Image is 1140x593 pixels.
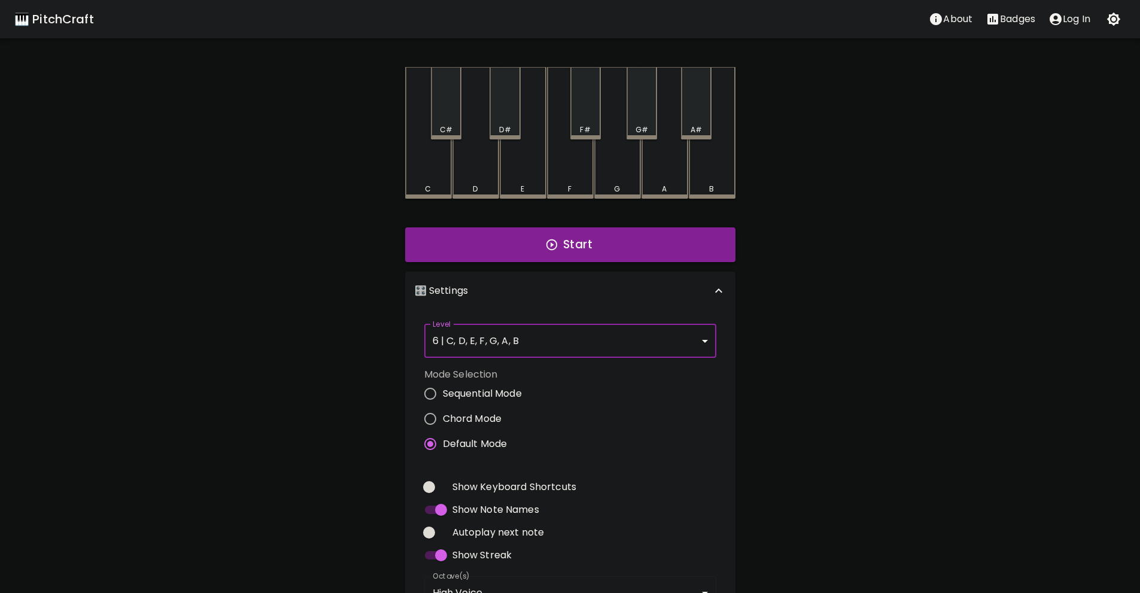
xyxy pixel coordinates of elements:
button: account of current user [1042,7,1097,31]
span: Default Mode [443,437,507,451]
span: Show Keyboard Shortcuts [452,480,576,494]
p: Badges [1000,12,1035,26]
div: G [614,184,620,194]
label: Mode Selection [424,367,531,381]
button: Stats [979,7,1042,31]
div: F [568,184,571,194]
div: E [521,184,524,194]
button: Start [405,227,735,262]
span: Autoplay next note [452,525,545,540]
div: G# [636,124,648,135]
p: Log In [1063,12,1090,26]
div: B [709,184,714,194]
span: Show Note Names [452,503,539,517]
div: C [425,184,431,194]
p: 🎛️ Settings [415,284,469,298]
div: F# [580,124,590,135]
span: Show Streak [452,548,512,562]
div: A# [691,124,702,135]
div: 6 | C, D, E, F, G, A, B [424,324,716,358]
label: Level [433,319,451,329]
div: D [473,184,478,194]
p: About [943,12,972,26]
div: 🎛️ Settings [405,272,735,310]
div: A [662,184,667,194]
a: 🎹 PitchCraft [14,10,94,29]
label: Octave(s) [433,571,470,581]
span: Chord Mode [443,412,502,426]
div: D# [499,124,510,135]
span: Sequential Mode [443,387,522,401]
div: C# [440,124,452,135]
button: About [922,7,979,31]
